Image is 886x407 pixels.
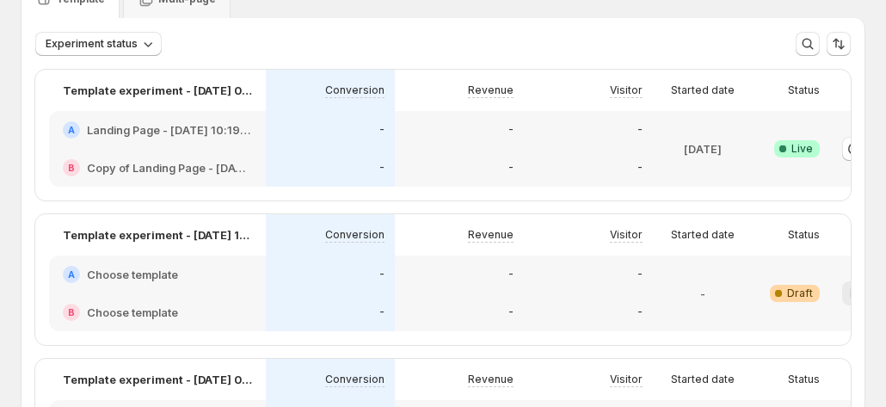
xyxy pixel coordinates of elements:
p: Revenue [468,228,514,242]
p: Template experiment - [DATE] 02:58:10 [63,371,252,388]
p: Visitor [610,83,643,97]
h2: Landing Page - [DATE] 10:19:13 [87,121,252,139]
p: Visitor [610,373,643,386]
p: Revenue [468,373,514,386]
h2: A [68,269,75,280]
span: Experiment status [46,37,138,51]
p: - [700,285,705,302]
p: - [508,268,514,281]
span: Draft [787,287,813,300]
p: Status [788,373,820,386]
h2: Choose template [87,266,178,283]
p: - [508,305,514,319]
p: Template experiment - [DATE] 16:44:41 [63,226,252,244]
p: - [379,268,385,281]
p: Started date [671,373,735,386]
h2: A [68,125,75,135]
p: Template experiment - [DATE] 09:01:57 [63,82,252,99]
p: Conversion [325,373,385,386]
p: Conversion [325,83,385,97]
p: Revenue [468,83,514,97]
span: Live [791,142,813,156]
p: Conversion [325,228,385,242]
p: Visitor [610,228,643,242]
p: Status [788,83,820,97]
p: [DATE] [684,140,722,157]
p: - [508,123,514,137]
p: - [379,123,385,137]
p: - [637,268,643,281]
h2: Copy of Landing Page - [DATE] 10:19:13 [87,159,252,176]
h2: B [68,163,75,173]
button: Sort the results [827,32,851,56]
p: Status [788,228,820,242]
p: - [508,161,514,175]
p: Started date [671,83,735,97]
p: - [379,161,385,175]
p: Started date [671,228,735,242]
h2: Choose template [87,304,178,321]
p: - [637,123,643,137]
p: - [637,305,643,319]
p: - [379,305,385,319]
button: Experiment status [35,32,162,56]
h2: B [68,307,75,318]
p: - [637,161,643,175]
